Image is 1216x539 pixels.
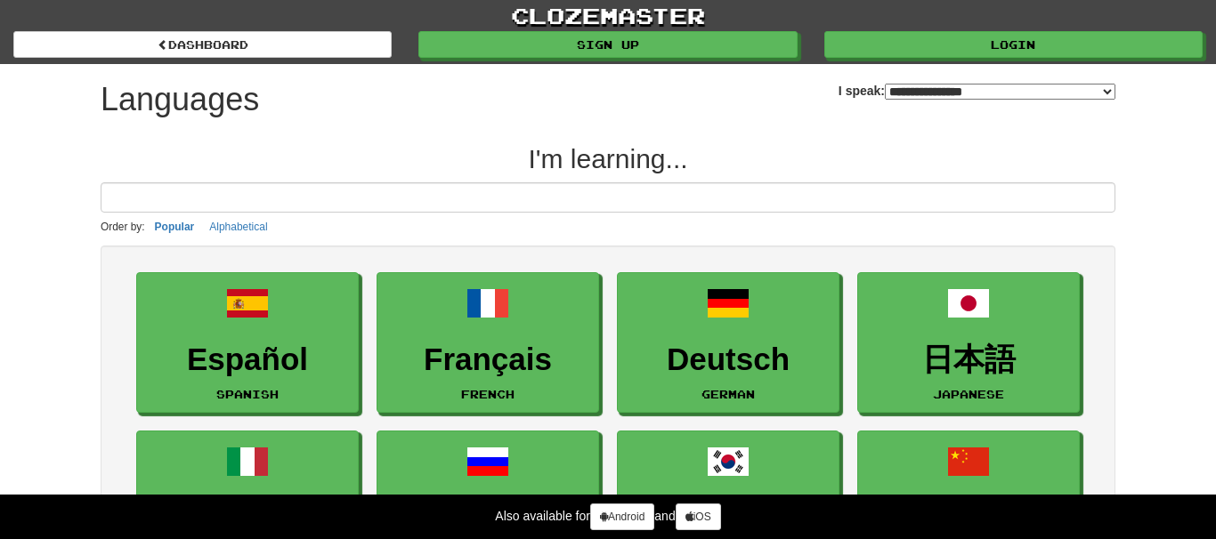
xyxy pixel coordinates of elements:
[885,84,1115,100] select: I speak:
[204,217,272,237] button: Alphabetical
[867,342,1070,377] h3: 日本語
[13,31,392,58] a: dashboard
[101,221,145,233] small: Order by:
[839,82,1115,100] label: I speak:
[136,272,359,414] a: EspañolSpanish
[627,342,830,377] h3: Deutsch
[857,272,1080,414] a: 日本語Japanese
[386,342,589,377] h3: Français
[216,388,279,400] small: Spanish
[701,388,755,400] small: German
[590,503,654,530] a: Android
[461,388,515,400] small: French
[101,144,1115,173] h2: I'm learning...
[377,272,599,414] a: FrançaisFrench
[150,217,200,237] button: Popular
[418,31,797,58] a: Sign up
[101,82,259,117] h1: Languages
[617,272,839,414] a: DeutschGerman
[824,31,1203,58] a: Login
[146,342,349,377] h3: Español
[933,388,1004,400] small: Japanese
[676,503,721,530] a: iOS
